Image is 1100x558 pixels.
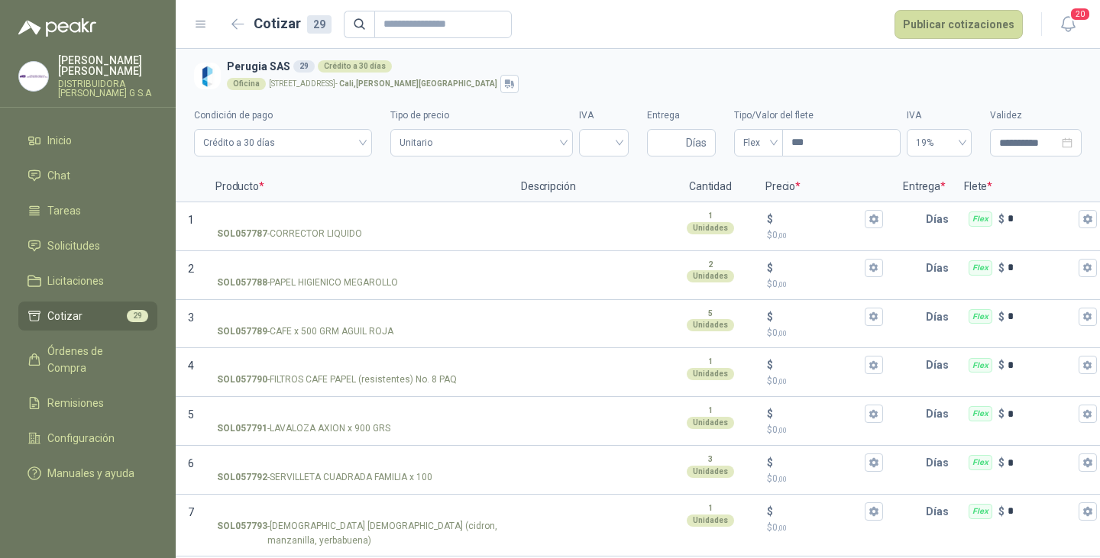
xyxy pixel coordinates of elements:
div: 29 [293,60,315,73]
p: DISTRIBUIDORA [PERSON_NAME] G S.A [58,79,157,98]
p: $ [998,503,1005,520]
span: ,00 [778,426,787,434]
input: SOL057788-PAPEL HIGIENICO MEGAROLLO [217,263,501,274]
div: Unidades [687,417,734,429]
input: SOL057790-FILTROS CAFE PAPEL (resistentes) No. 8 PAQ [217,360,501,371]
p: Días [926,496,955,527]
button: Flex $ [1079,453,1097,472]
div: Crédito a 30 días [318,60,392,73]
p: $ [767,405,773,422]
p: 1 [708,210,713,222]
span: Flex [743,131,774,154]
input: Flex $ [1008,457,1076,469]
p: - PAPEL HIGIENICO MEGAROLLO [217,276,398,290]
p: Entrega [894,172,955,202]
span: 0 [772,230,787,240]
p: $ [767,211,773,227]
div: Flex [969,211,992,227]
span: 20 [1069,7,1091,21]
p: $ [998,405,1005,422]
button: Flex $ [1079,502,1097,521]
span: Días [686,130,707,156]
span: Cotizar [47,308,82,324]
span: Solicitudes [47,237,100,254]
strong: SOL057792 [217,470,267,485]
p: - LAVALOZA AXION x 900 GRS [217,421,390,436]
p: $ [998,454,1005,471]
input: Flex $ [1008,311,1076,322]
a: Remisiones [18,389,157,418]
input: SOL057787-CORRECTOR LIQUIDO [217,214,501,225]
p: 3 [708,453,713,466]
p: Días [926,204,955,234]
h3: Perugia SAS [227,58,1076,75]
input: $$0,00 [776,311,862,322]
p: $ [998,211,1005,227]
strong: Cali , [PERSON_NAME][GEOGRAPHIC_DATA] [339,79,497,88]
div: Unidades [687,222,734,234]
p: $ [998,308,1005,325]
button: $$0,00 [865,405,883,423]
label: Tipo de precio [390,108,572,123]
strong: SOL057793 [217,519,267,548]
p: Días [926,350,955,380]
input: $$0,00 [776,408,862,420]
p: 1 [708,405,713,417]
span: ,00 [778,280,787,289]
span: Órdenes de Compra [47,343,143,376]
input: $$0,00 [776,360,862,371]
strong: SOL057791 [217,421,267,436]
span: Inicio [47,132,72,149]
p: $ [767,260,773,276]
div: Flex [969,358,992,373]
span: 0 [772,424,787,435]
input: SOL057791-LAVALOZA AXION x 900 GRS [217,408,501,420]
span: 0 [772,522,787,533]
input: Flex $ [1008,505,1076,517]
label: Tipo/Valor del flete [734,108,901,123]
strong: SOL057787 [217,227,267,241]
p: - FILTROS CAFE PAPEL (resistentes) No. 8 PAQ [217,373,457,387]
a: Inicio [18,126,157,155]
div: Unidades [687,270,734,282]
div: Unidades [687,466,734,478]
span: 0 [772,376,787,386]
button: Publicar cotizaciones [895,10,1023,39]
img: Company Logo [19,62,48,91]
div: Flex [969,504,992,519]
p: Descripción [512,172,665,202]
p: - [DEMOGRAPHIC_DATA] [DEMOGRAPHIC_DATA] (cidron, manzanilla, yerbabuena) [217,519,501,548]
span: 0 [772,279,787,289]
a: Configuración [18,424,157,453]
p: - SERVILLETA CUADRADA FAMILIA x 100 [217,470,432,485]
input: $$0,00 [776,505,862,517]
span: Configuración [47,430,115,447]
span: Chat [47,167,70,184]
span: Manuales y ayuda [47,465,134,482]
div: Flex [969,260,992,276]
p: $ [767,521,883,535]
p: 1 [708,502,713,514]
span: ,00 [778,475,787,483]
span: 0 [772,327,787,338]
p: Días [926,302,955,332]
span: 6 [188,457,194,469]
p: Producto [206,172,512,202]
span: Crédito a 30 días [203,131,363,154]
input: $$0,00 [776,457,862,469]
p: Cantidad [665,172,756,202]
input: Flex $ [1008,213,1076,224]
button: Flex $ [1079,308,1097,326]
a: Órdenes de Compra [18,337,157,382]
button: $$0,00 [865,308,883,326]
span: Unitario [400,131,563,154]
input: SOL057793-[DEMOGRAPHIC_DATA] [DEMOGRAPHIC_DATA] (cidron, manzanilla, yerbabuena) [217,506,501,518]
span: ,00 [778,377,787,385]
p: 1 [708,356,713,368]
p: Días [926,398,955,429]
input: SOL057789-CAFE x 500 GRM AGUIL ROJA [217,311,501,323]
p: $ [767,503,773,520]
span: 19% [916,131,962,154]
input: SOL057792-SERVILLETA CUADRADA FAMILIA x 100 [217,457,501,469]
p: - CAFE x 500 GRM AGUIL ROJA [217,324,393,339]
